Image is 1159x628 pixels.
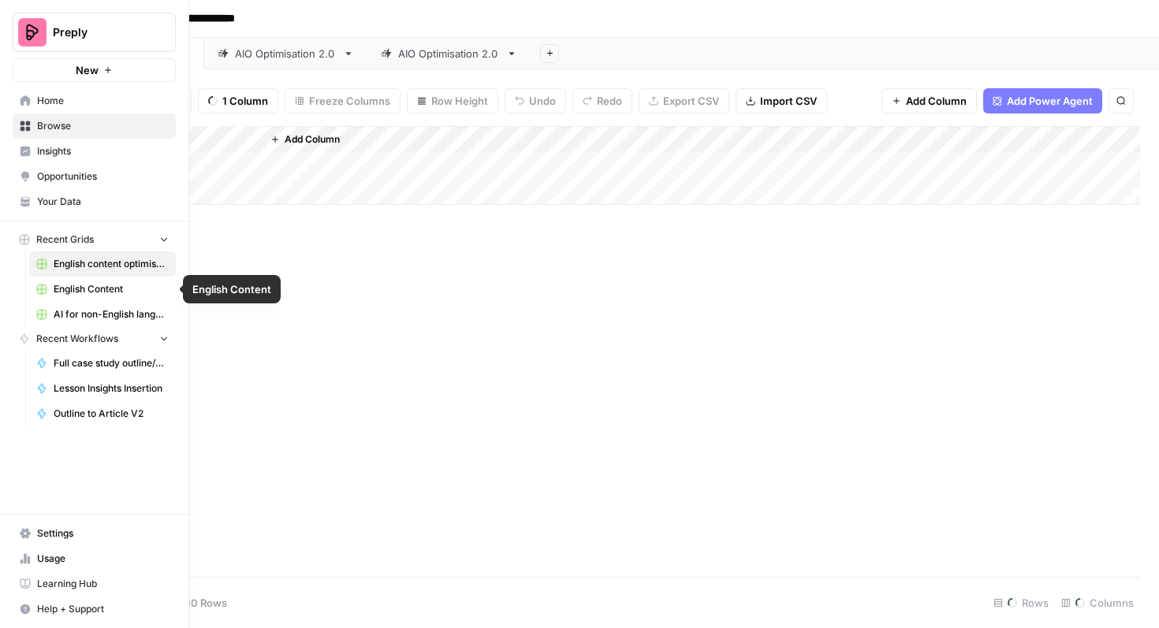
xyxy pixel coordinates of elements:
[906,93,967,109] span: Add Column
[13,189,176,214] a: Your Data
[639,88,729,113] button: Export CSV
[264,129,346,150] button: Add Column
[29,277,176,302] a: English Content
[13,327,176,351] button: Recent Workflows
[53,24,148,40] span: Preply
[1055,590,1140,615] div: Columns
[13,164,176,189] a: Opportunities
[13,58,176,82] button: New
[1007,93,1093,109] span: Add Power Agent
[29,351,176,376] a: Full case study outline/article workfloe V1
[54,282,169,296] span: English Content
[13,228,176,251] button: Recent Grids
[76,62,99,78] span: New
[13,13,176,52] button: Workspace: Preply
[54,381,169,396] span: Lesson Insights Insertion
[29,401,176,426] a: Outline to Article V2
[37,552,169,566] span: Usage
[13,571,176,596] a: Learning Hub
[54,407,169,421] span: Outline to Article V2
[204,38,367,69] a: AIO Optimisation 2.0
[13,88,176,113] a: Home
[13,113,176,139] a: Browse
[29,302,176,327] a: AI for non-English languages
[54,257,169,271] span: English content optimisation
[431,93,488,109] span: Row Height
[37,144,169,158] span: Insights
[18,18,47,46] img: Preply Logo
[13,596,176,622] button: Help + Support
[663,93,719,109] span: Export CSV
[37,602,169,616] span: Help + Support
[222,93,268,109] span: 1 Column
[572,88,632,113] button: Redo
[37,526,169,541] span: Settings
[29,376,176,401] a: Lesson Insights Insertion
[13,139,176,164] a: Insights
[13,546,176,571] a: Usage
[987,590,1055,615] div: Rows
[36,332,118,346] span: Recent Workflows
[736,88,827,113] button: Import CSV
[36,232,94,247] span: Recent Grids
[13,521,176,546] a: Settings
[407,88,498,113] button: Row Height
[309,93,390,109] span: Freeze Columns
[37,94,169,108] span: Home
[235,46,337,61] div: AIO Optimisation 2.0
[367,38,531,69] a: AIO Optimisation 2.0
[37,195,169,209] span: Your Data
[760,93,817,109] span: Import CSV
[597,93,622,109] span: Redo
[285,132,340,147] span: Add Column
[198,88,278,113] button: 1 Column
[37,169,169,184] span: Opportunities
[505,88,566,113] button: Undo
[54,356,169,370] span: Full case study outline/article workfloe V1
[164,595,227,611] span: Add 10 Rows
[29,251,176,277] a: English content optimisation
[54,307,169,321] span: AI for non-English languages
[37,119,169,133] span: Browse
[398,46,500,61] div: AIO Optimisation 2.0
[881,88,977,113] button: Add Column
[983,88,1102,113] button: Add Power Agent
[285,88,401,113] button: Freeze Columns
[37,577,169,591] span: Learning Hub
[529,93,556,109] span: Undo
